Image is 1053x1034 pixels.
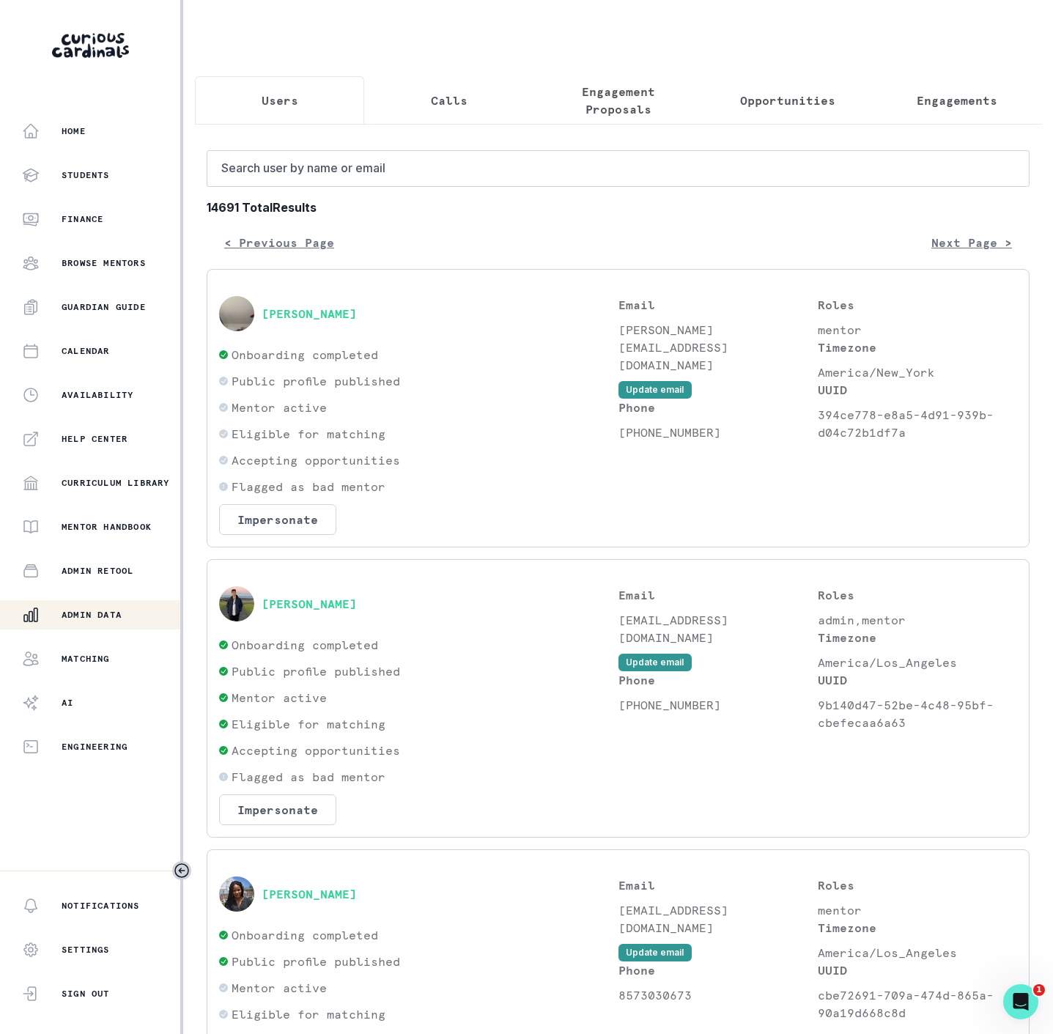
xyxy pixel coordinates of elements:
[618,944,692,961] button: Update email
[1033,984,1045,996] span: 1
[62,609,122,621] p: Admin Data
[232,768,385,786] p: Flagged as bad mentor
[818,671,1017,689] p: UUID
[62,389,133,401] p: Availability
[818,586,1017,604] p: Roles
[232,346,378,363] p: Onboarding completed
[618,961,818,979] p: Phone
[618,321,818,374] p: [PERSON_NAME][EMAIL_ADDRESS][DOMAIN_NAME]
[818,406,1017,441] p: 394ce778-e8a5-4d91-939b-d04c72b1df7a
[62,521,152,533] p: Mentor Handbook
[62,741,128,753] p: Engineering
[62,988,110,1000] p: Sign Out
[818,611,1017,629] p: admin,mentor
[232,451,400,469] p: Accepting opportunities
[818,876,1017,894] p: Roles
[818,296,1017,314] p: Roles
[618,986,818,1004] p: 8573030673
[431,92,468,109] p: Calls
[62,345,110,357] p: Calendar
[207,199,1030,216] b: 14691 Total Results
[618,901,818,937] p: [EMAIL_ADDRESS][DOMAIN_NAME]
[262,887,357,901] button: [PERSON_NAME]
[618,611,818,646] p: [EMAIL_ADDRESS][DOMAIN_NAME]
[818,901,1017,919] p: mentor
[618,671,818,689] p: Phone
[62,565,133,577] p: Admin Retool
[232,399,327,416] p: Mentor active
[818,363,1017,381] p: America/New_York
[917,92,997,109] p: Engagements
[232,979,327,997] p: Mentor active
[62,653,110,665] p: Matching
[818,381,1017,399] p: UUID
[546,83,690,118] p: Engagement Proposals
[618,296,818,314] p: Email
[232,425,385,443] p: Eligible for matching
[232,953,400,970] p: Public profile published
[262,597,357,611] button: [PERSON_NAME]
[818,986,1017,1022] p: cbe72691-709a-474d-865a-90a19d668c8d
[818,944,1017,961] p: America/Los_Angeles
[618,399,818,416] p: Phone
[618,696,818,714] p: [PHONE_NUMBER]
[262,306,357,321] button: [PERSON_NAME]
[62,169,110,181] p: Students
[62,477,170,489] p: Curriculum Library
[232,1005,385,1023] p: Eligible for matching
[62,697,73,709] p: AI
[62,213,103,225] p: Finance
[818,654,1017,671] p: America/Los_Angeles
[62,257,146,269] p: Browse Mentors
[818,961,1017,979] p: UUID
[232,478,385,495] p: Flagged as bad mentor
[62,433,128,445] p: Help Center
[618,381,692,399] button: Update email
[818,339,1017,356] p: Timezone
[818,629,1017,646] p: Timezone
[232,926,378,944] p: Onboarding completed
[232,636,378,654] p: Onboarding completed
[818,321,1017,339] p: mentor
[62,900,140,912] p: Notifications
[232,662,400,680] p: Public profile published
[219,794,336,825] button: Impersonate
[618,654,692,671] button: Update email
[818,919,1017,937] p: Timezone
[1003,984,1038,1019] iframe: Intercom live chat
[207,228,352,257] button: < Previous Page
[914,228,1030,257] button: Next Page >
[232,715,385,733] p: Eligible for matching
[219,504,336,535] button: Impersonate
[618,876,818,894] p: Email
[818,696,1017,731] p: 9b140d47-52be-4c48-95bf-cbefecaa6a63
[52,33,129,58] img: Curious Cardinals Logo
[62,125,86,137] p: Home
[262,92,298,109] p: Users
[62,301,146,313] p: Guardian Guide
[232,372,400,390] p: Public profile published
[172,861,191,880] button: Toggle sidebar
[618,586,818,604] p: Email
[232,742,400,759] p: Accepting opportunities
[740,92,835,109] p: Opportunities
[62,944,110,956] p: Settings
[618,424,818,441] p: [PHONE_NUMBER]
[232,689,327,706] p: Mentor active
